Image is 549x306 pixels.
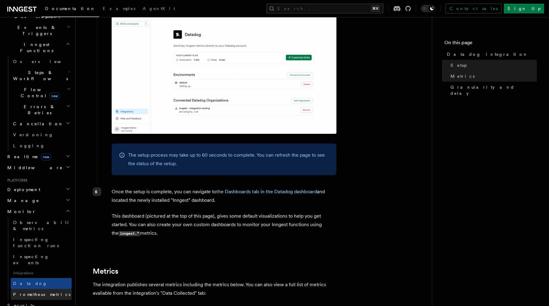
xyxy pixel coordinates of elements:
span: Setup [450,62,467,68]
span: Examples [103,6,135,11]
a: Documentation [41,2,99,17]
a: Examples [99,2,139,16]
span: Documentation [45,6,95,11]
a: Contact sales [446,4,501,13]
span: Events & Triggers [5,24,66,37]
a: Metrics [448,71,537,82]
button: Deployment [5,184,72,195]
button: Search...⌘K [266,4,383,13]
span: Datadog integration [447,51,528,57]
span: Integrations [11,268,72,278]
img: The Datadog integration page [112,10,336,134]
span: Platform [5,178,27,183]
a: Sign Up [504,4,544,13]
span: AgentKit [143,6,175,11]
span: Middleware [5,165,63,171]
span: Steps & Workflows [11,69,68,82]
a: Inspecting function runs [11,234,72,251]
kbd: ⌘K [371,5,380,12]
span: Logging [13,143,45,148]
button: Errors & Retries [11,101,72,118]
button: Realtimenew [5,151,72,162]
button: Middleware [5,162,72,173]
span: Realtime [5,154,51,160]
a: Prometheus metrics [11,289,72,300]
div: Monitor [5,217,72,300]
span: Overview [13,59,76,64]
a: Granularity and delay [448,82,537,99]
span: Cancellation [11,121,63,127]
a: Datadog integration [444,49,537,60]
span: Inspecting function runs [13,237,59,248]
span: new [41,154,51,160]
a: Overview [11,56,72,67]
a: Observability & metrics [11,217,72,234]
button: Toggle dark mode [421,5,436,12]
span: Metrics [450,73,475,79]
div: 5 [93,187,101,196]
button: Monitor [5,206,72,217]
a: Metrics [93,267,118,276]
span: Versioning [13,132,53,137]
span: Monitor [5,208,36,215]
span: Inspecting events [13,254,49,265]
a: Setup [448,60,537,71]
span: Deployment [5,187,40,193]
p: The integration publishes several metrics including the metrics below. You can also view a full l... [93,280,337,297]
div: Inngest Functions [5,56,72,151]
button: Events & Triggers [5,22,72,39]
span: Datadog [13,281,47,286]
a: AgentKit [139,2,179,16]
p: Once the setup is complete, you can navigate to and located the newly installed "Inngest" dashboard. [112,187,336,205]
span: new [49,93,59,99]
span: Granularity and delay [450,84,537,96]
button: Manage [5,195,72,206]
button: Flow Controlnew [11,84,72,101]
span: Errors & Retries [11,104,66,116]
p: The setup process may take up to 60 seconds to complete. You can refresh the page to see the stat... [128,151,329,168]
h4: On this page [444,39,537,49]
span: Inngest Functions [5,41,66,54]
span: Observability & metrics [13,220,76,231]
p: This dashboard (pictured at the top of this page), gives some default visualizations to help you ... [112,212,336,238]
span: Manage [5,197,39,204]
a: Inspecting events [11,251,72,268]
button: Inngest Functions [5,39,72,56]
a: the Dashboards tab in the Datadog dashboard [216,189,317,194]
button: Steps & Workflows [11,67,72,84]
span: Prometheus metrics [13,292,70,297]
a: Versioning [11,129,72,140]
code: inngest.* [119,231,140,236]
button: Cancellation [11,118,72,129]
a: Logging [11,140,72,151]
span: Flow Control [11,87,67,99]
a: Datadog [11,278,72,289]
